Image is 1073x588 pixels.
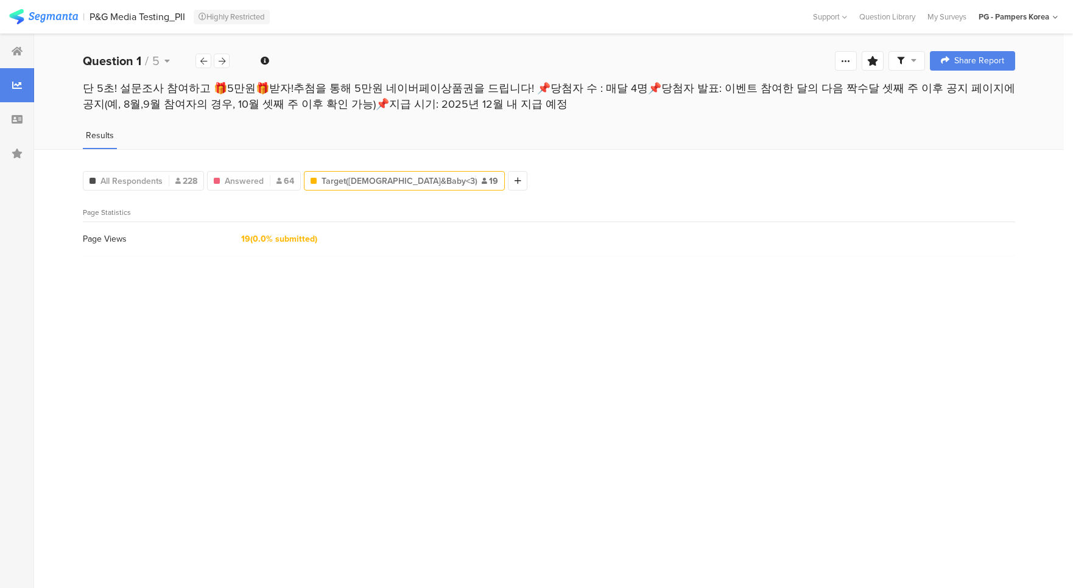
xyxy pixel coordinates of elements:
[229,233,317,245] div: 19
[90,11,185,23] div: P&G Media Testing_PII
[9,9,78,24] img: segmanta logo
[276,175,294,187] span: 64
[954,57,1004,65] span: Share Report
[83,10,85,24] div: |
[194,10,270,24] div: Highly Restricted
[853,11,921,23] a: Question Library
[175,175,197,187] span: 228
[979,11,1049,23] div: PG - Pampers Korea
[225,175,264,187] span: Answered
[83,203,1015,222] div: Page Statistics
[322,175,469,187] span: Target([DEMOGRAPHIC_DATA]&Baby<3)
[83,80,1015,112] div: 단 5초! 설문조사 참여하고 🎁5만원🎁받자!추첨을 통해 5만원 네이버페이상품권을 드립니다! 📌당첨자 수 : 매달 4명📌당첨자 발표: 이벤트 참여한 달의 다음 짝수달 셋째 주 ...
[250,233,317,245] span: (0.0% submitted)
[83,52,141,70] b: Question 1
[83,233,229,245] div: Page Views
[921,11,973,23] a: My Surveys
[145,52,149,70] span: /
[813,7,847,26] div: Support
[152,52,160,70] span: 5
[482,175,498,187] span: 19
[86,129,114,142] span: Results
[100,175,163,187] span: All Respondents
